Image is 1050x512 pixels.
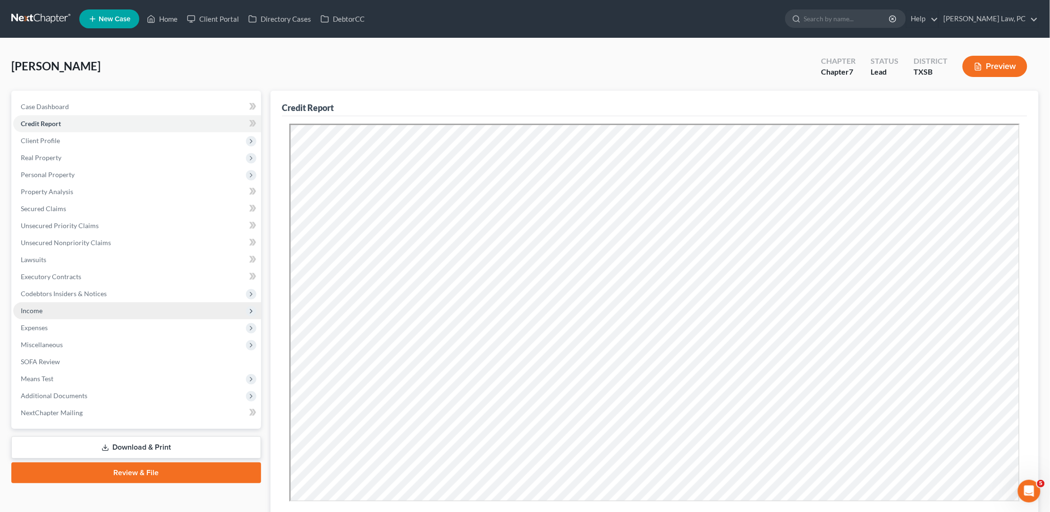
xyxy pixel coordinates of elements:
[13,404,261,421] a: NextChapter Mailing
[21,102,69,111] span: Case Dashboard
[21,290,107,298] span: Codebtors Insiders & Notices
[21,256,46,264] span: Lawsuits
[871,67,898,77] div: Lead
[13,183,261,200] a: Property Analysis
[11,436,261,459] a: Download & Print
[1018,480,1041,503] iframe: Intercom live chat
[963,56,1027,77] button: Preview
[849,67,853,76] span: 7
[21,324,48,332] span: Expenses
[906,10,938,27] a: Help
[21,392,87,400] span: Additional Documents
[99,16,130,23] span: New Case
[939,10,1038,27] a: [PERSON_NAME] Law, PC
[13,353,261,370] a: SOFA Review
[142,10,182,27] a: Home
[821,56,855,67] div: Chapter
[21,375,53,383] span: Means Test
[316,10,369,27] a: DebtorCC
[914,67,948,77] div: TXSB
[13,234,261,251] a: Unsecured Nonpriority Claims
[21,205,66,213] span: Secured Claims
[21,341,63,349] span: Miscellaneous
[13,217,261,234] a: Unsecured Priority Claims
[21,171,75,179] span: Personal Property
[21,409,83,417] span: NextChapter Mailing
[282,102,334,113] div: Credit Report
[914,56,948,67] div: District
[21,222,99,230] span: Unsecured Priority Claims
[871,56,898,67] div: Status
[13,98,261,115] a: Case Dashboard
[804,10,890,27] input: Search by name...
[21,273,81,281] span: Executory Contracts
[21,119,61,128] span: Credit Report
[11,59,101,73] span: [PERSON_NAME]
[11,462,261,483] a: Review & File
[1037,480,1045,487] span: 5
[821,67,855,77] div: Chapter
[21,188,73,196] span: Property Analysis
[13,115,261,132] a: Credit Report
[21,137,60,145] span: Client Profile
[21,154,61,162] span: Real Property
[21,307,42,315] span: Income
[13,268,261,285] a: Executory Contracts
[13,251,261,268] a: Lawsuits
[182,10,244,27] a: Client Portal
[244,10,316,27] a: Directory Cases
[13,200,261,217] a: Secured Claims
[21,358,60,366] span: SOFA Review
[21,239,111,247] span: Unsecured Nonpriority Claims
